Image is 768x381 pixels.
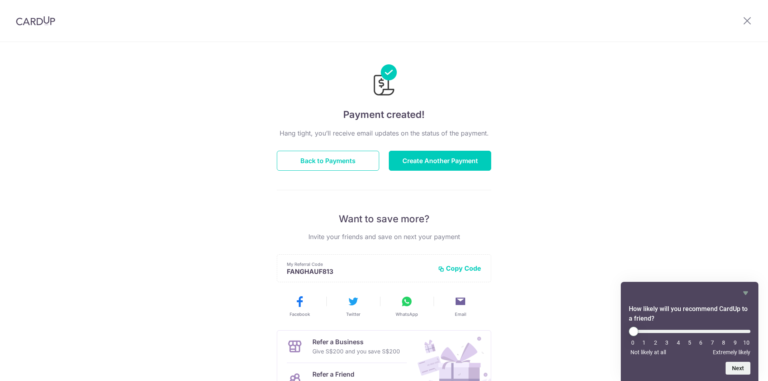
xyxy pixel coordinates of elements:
p: Refer a Friend [312,369,393,379]
span: Not likely at all [630,349,666,355]
li: 0 [629,339,637,346]
li: 9 [731,339,739,346]
button: Next question [726,362,750,375]
span: Facebook [290,311,310,317]
p: Give S$200 and you save S$200 [312,347,400,356]
span: Twitter [346,311,360,317]
p: Hang tight, you’ll receive email updates on the status of the payment. [277,128,491,138]
p: Want to save more? [277,213,491,225]
span: Email [455,311,466,317]
li: 4 [674,339,682,346]
h4: Payment created! [277,108,491,122]
button: Copy Code [438,264,481,272]
h2: How likely will you recommend CardUp to a friend? Select an option from 0 to 10, with 0 being Not... [629,304,750,323]
span: WhatsApp [396,311,418,317]
li: 2 [652,339,660,346]
button: Back to Payments [277,151,379,171]
button: Twitter [330,295,377,317]
button: WhatsApp [383,295,430,317]
li: 8 [720,339,728,346]
button: Email [437,295,484,317]
li: 5 [686,339,694,346]
div: How likely will you recommend CardUp to a friend? Select an option from 0 to 10, with 0 being Not... [629,288,750,375]
li: 7 [708,339,716,346]
button: Facebook [276,295,323,317]
div: How likely will you recommend CardUp to a friend? Select an option from 0 to 10, with 0 being Not... [629,327,750,355]
li: 10 [742,339,750,346]
li: 1 [640,339,648,346]
img: Payments [371,64,397,98]
p: My Referral Code [287,261,432,267]
li: 6 [697,339,705,346]
button: Hide survey [741,288,750,298]
li: 3 [663,339,671,346]
p: Invite your friends and save on next your payment [277,232,491,241]
button: Create Another Payment [389,151,491,171]
span: Extremely likely [713,349,750,355]
p: FANGHAUF813 [287,267,432,275]
p: Refer a Business [312,337,400,347]
img: CardUp [16,16,55,26]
